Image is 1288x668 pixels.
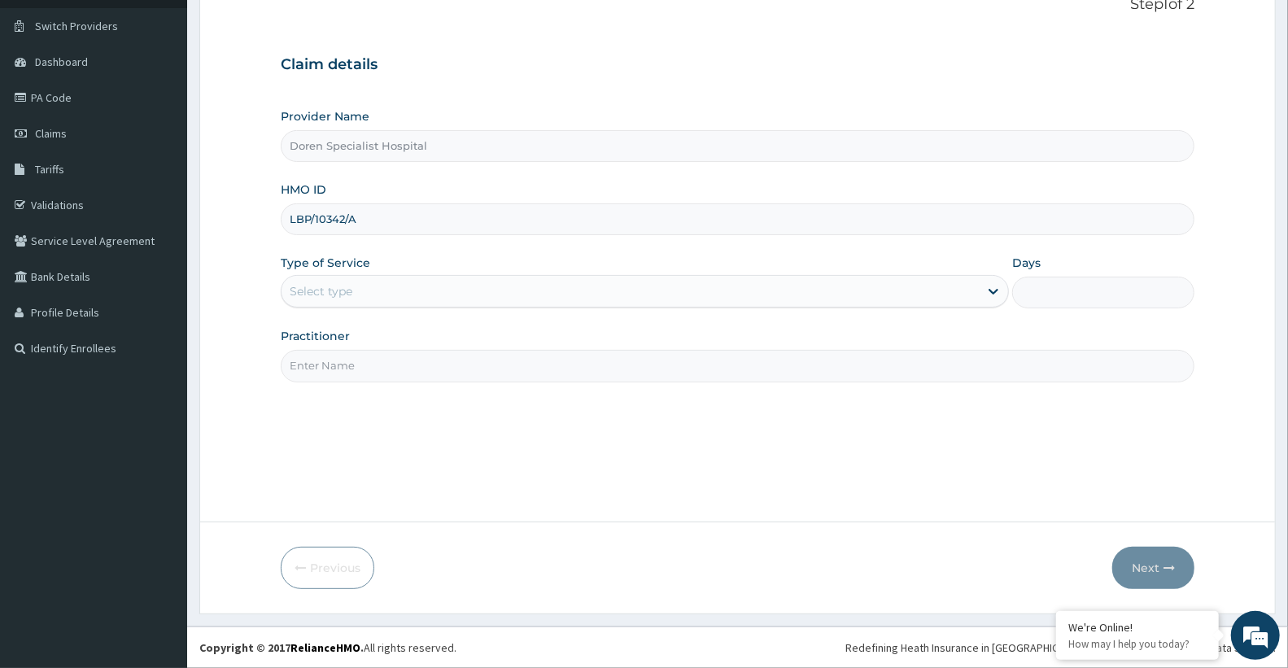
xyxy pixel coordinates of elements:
strong: Copyright © 2017 . [199,640,364,655]
h3: Claim details [281,56,1194,74]
footer: All rights reserved. [187,627,1288,668]
span: Claims [35,126,67,141]
label: HMO ID [281,181,326,198]
div: We're Online! [1068,620,1207,635]
label: Practitioner [281,328,350,344]
span: Tariffs [35,162,64,177]
a: RelianceHMO [290,640,360,655]
label: Type of Service [281,255,370,271]
span: Dashboard [35,55,88,69]
p: How may I help you today? [1068,637,1207,651]
span: Switch Providers [35,19,118,33]
label: Days [1012,255,1041,271]
button: Previous [281,547,374,589]
div: Redefining Heath Insurance in [GEOGRAPHIC_DATA] using Telemedicine and Data Science! [845,640,1276,656]
label: Provider Name [281,108,369,124]
button: Next [1112,547,1194,589]
input: Enter HMO ID [281,203,1194,235]
input: Enter Name [281,350,1194,382]
div: Select type [290,283,352,299]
